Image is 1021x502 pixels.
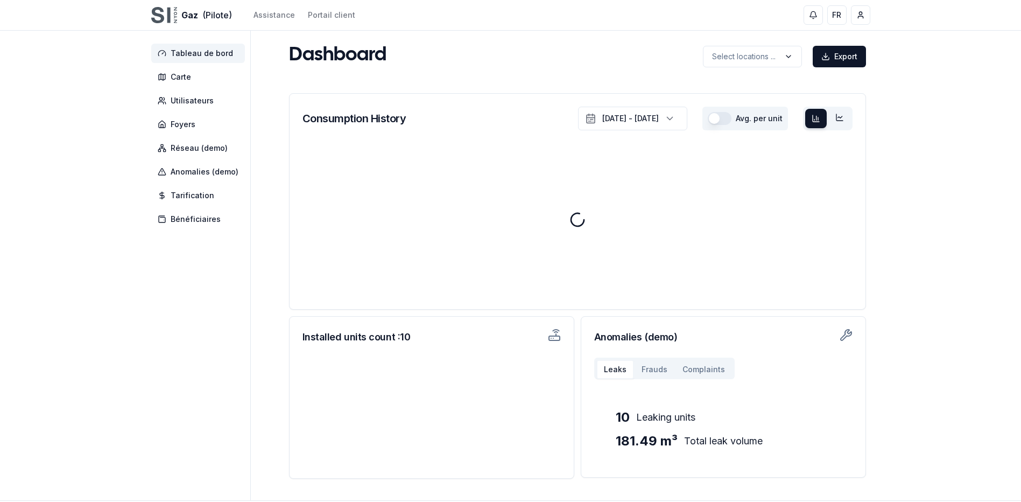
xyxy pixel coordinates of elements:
[151,2,177,28] img: SI Nyon - Gaz Logo
[151,162,249,182] a: Anomalies (demo)
[832,10,841,20] span: FR
[703,46,802,67] button: label
[616,433,678,450] span: 181.49 m³
[289,45,386,66] h1: Dashboard
[578,107,687,130] button: [DATE] - [DATE]
[675,360,733,379] button: Complaints
[636,410,695,425] span: Leaking units
[171,214,221,225] span: Bénéficiaires
[171,143,228,154] span: Réseau (demo)
[151,210,249,229] a: Bénéficiaires
[171,72,191,82] span: Carte
[634,360,675,379] button: Frauds
[171,95,214,106] span: Utilisateurs
[602,113,659,124] div: [DATE] - [DATE]
[594,330,853,345] h3: Anomalies (demo)
[308,10,355,20] a: Portail client
[616,409,630,426] span: 10
[171,48,233,59] span: Tableau de bord
[302,111,406,126] h3: Consumption History
[181,9,198,22] span: Gaz
[171,166,238,177] span: Anomalies (demo)
[712,51,776,62] p: Select locations ...
[151,67,249,87] a: Carte
[151,44,249,63] a: Tableau de bord
[151,9,232,22] a: Gaz(Pilote)
[813,46,866,67] button: Export
[171,119,195,130] span: Foyers
[151,115,249,134] a: Foyers
[171,190,214,201] span: Tarification
[684,434,763,449] span: Total leak volume
[151,91,249,110] a: Utilisateurs
[151,186,249,205] a: Tarification
[596,360,634,379] button: Leaks
[827,5,847,25] button: FR
[254,10,295,20] a: Assistance
[302,330,432,345] h3: Installed units count : 10
[736,115,783,122] label: Avg. per unit
[202,9,232,22] span: (Pilote)
[151,138,249,158] a: Réseau (demo)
